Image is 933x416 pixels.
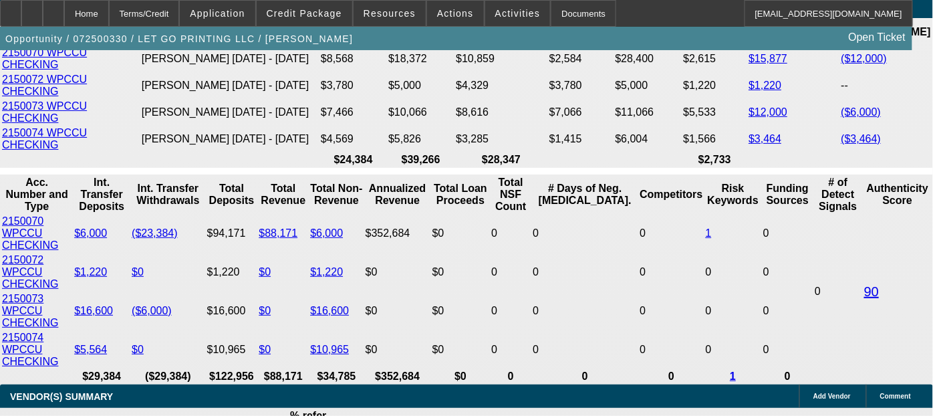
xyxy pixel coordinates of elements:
[388,73,454,98] td: $5,000
[259,305,271,316] a: $0
[2,100,87,124] a: 2150073 WPCCU CHECKING
[683,100,747,125] td: $5,533
[131,176,205,213] th: Int. Transfer Withdrawals
[841,53,888,64] a: ($12,000)
[320,100,386,125] td: $7,466
[207,331,257,369] td: $10,965
[141,100,231,125] td: [PERSON_NAME]
[640,292,704,330] td: 0
[437,8,474,19] span: Actions
[640,176,704,213] th: Competitors
[491,215,531,252] td: 0
[640,370,704,383] th: 0
[491,253,531,291] td: 0
[74,305,113,316] a: $16,600
[705,292,761,330] td: 0
[366,344,430,356] div: $0
[455,100,547,125] td: $8,616
[365,370,430,383] th: $352,684
[763,370,813,383] th: 0
[549,73,614,98] td: $3,780
[615,126,682,152] td: $6,004
[259,227,297,239] a: $88,171
[388,126,454,152] td: $5,826
[309,370,363,383] th: $34,785
[763,292,813,330] td: 0
[231,73,319,98] td: [DATE] - [DATE]
[749,80,781,91] a: $1,220
[730,371,736,382] a: 1
[388,100,454,125] td: $10,066
[841,133,882,144] a: ($3,464)
[259,344,271,355] a: $0
[231,126,319,152] td: [DATE] - [DATE]
[432,215,490,252] td: $0
[640,215,704,252] td: 0
[310,227,343,239] a: $6,000
[532,215,638,252] td: 0
[1,176,72,213] th: Acc. Number and Type
[549,126,614,152] td: $1,415
[2,215,58,251] a: 2150070 WPCCU CHECKING
[532,370,638,383] th: 0
[365,176,430,213] th: Annualized Revenue
[455,126,547,152] td: $3,285
[74,227,107,239] a: $6,000
[309,176,363,213] th: Total Non-Revenue
[683,153,747,167] th: $2,733
[532,292,638,330] td: 0
[706,227,712,239] a: 1
[615,46,682,72] td: $28,400
[814,176,862,213] th: # of Detect Signals
[491,370,531,383] th: 0
[841,73,932,98] td: --
[354,1,426,26] button: Resources
[749,133,781,144] a: $3,464
[180,1,255,26] button: Application
[705,253,761,291] td: 0
[388,46,454,72] td: $18,372
[432,331,490,369] td: $0
[141,73,231,98] td: [PERSON_NAME]
[141,126,231,152] td: [PERSON_NAME]
[310,305,349,316] a: $16,600
[763,331,813,369] td: 0
[2,293,58,328] a: 2150073 WPCCU CHECKING
[231,46,319,72] td: [DATE] - [DATE]
[495,8,541,19] span: Activities
[749,106,787,118] a: $12,000
[207,292,257,330] td: $16,600
[258,370,308,383] th: $88,171
[258,176,308,213] th: Total Revenue
[366,305,430,317] div: $0
[491,331,531,369] td: 0
[813,393,851,400] span: Add Vendor
[2,332,58,367] a: 2150074 WPCCU CHECKING
[207,176,257,213] th: Total Deposits
[749,53,787,64] a: $15,877
[763,253,813,291] td: 0
[259,266,271,278] a: $0
[132,344,144,355] a: $0
[705,176,761,213] th: Risk Keywords
[455,153,547,167] th: $28,347
[491,292,531,330] td: 0
[2,47,87,70] a: 2150070 WPCCU CHECKING
[74,266,107,278] a: $1,220
[310,266,343,278] a: $1,220
[532,331,638,369] td: 0
[640,331,704,369] td: 0
[432,176,490,213] th: Total Loan Proceeds
[532,176,638,213] th: # Days of Neg. [MEDICAL_DATA].
[74,344,107,355] a: $5,564
[615,73,682,98] td: $5,000
[10,391,113,402] span: VENDOR(S) SUMMARY
[491,176,531,213] th: Sum of the Total NSF Count and Total Overdraft Fee Count from Ocrolus
[2,127,87,150] a: 2150074 WPCCU CHECKING
[320,73,386,98] td: $3,780
[320,153,386,167] th: $24,384
[310,344,349,355] a: $10,965
[640,253,704,291] td: 0
[231,100,319,125] td: [DATE] - [DATE]
[388,153,454,167] th: $39,266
